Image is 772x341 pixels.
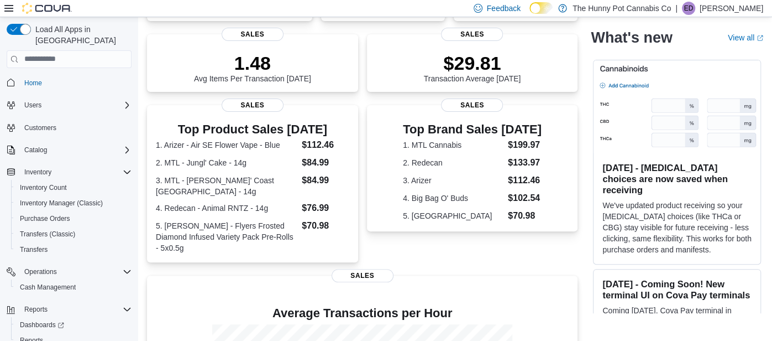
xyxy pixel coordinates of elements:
span: Operations [24,267,57,276]
dd: $133.97 [508,156,542,169]
span: Catalog [20,143,132,157]
p: We've updated product receiving so your [MEDICAL_DATA] choices (like THCa or CBG) stay visible fo... [602,200,752,255]
span: Cash Management [15,281,132,294]
a: Dashboards [11,317,136,333]
p: $29.81 [424,52,521,74]
dd: $70.98 [302,219,349,232]
span: Transfers [20,245,48,254]
dd: $199.97 [508,138,542,152]
button: Customers [2,120,136,136]
h2: What's new [591,29,672,46]
p: [PERSON_NAME] [700,2,763,15]
span: Transfers [15,243,132,256]
dd: $112.46 [508,174,542,187]
span: Cash Management [20,283,76,292]
dt: 1. Arizer - Air SE Flower Vape - Blue [156,139,297,151]
button: Inventory Manager (Classic) [11,195,136,211]
span: Operations [20,265,132,278]
a: Cash Management [15,281,80,294]
svg: External link [757,35,763,42]
h3: Top Product Sales [DATE] [156,123,349,136]
a: Customers [20,121,61,135]
h4: Average Transactions per Hour [156,307,569,320]
span: Purchase Orders [15,212,132,225]
button: Operations [20,265,61,278]
dt: 2. MTL - Jungl' Cake - 14g [156,157,297,168]
a: Inventory Manager (Classic) [15,197,107,210]
div: Avg Items Per Transaction [DATE] [194,52,311,83]
span: Inventory [20,166,132,179]
span: Transfers (Classic) [20,230,75,239]
dd: $112.46 [302,138,349,152]
span: Dashboards [15,318,132,332]
span: Reports [24,305,48,314]
a: Home [20,76,46,90]
span: Sales [332,269,393,282]
dt: 1. MTL Cannabis [403,139,503,151]
span: Home [20,76,132,90]
a: Purchase Orders [15,212,75,225]
button: Reports [20,303,52,316]
p: 1.48 [194,52,311,74]
button: Transfers (Classic) [11,226,136,242]
button: Purchase Orders [11,211,136,226]
span: Inventory Count [20,183,67,192]
span: Catalog [24,146,47,154]
span: Users [24,101,41,110]
span: Users [20,99,132,112]
input: Dark Mode [529,2,553,14]
button: Users [2,97,136,113]
button: Cash Management [11,280,136,295]
button: Reports [2,302,136,317]
span: Feedback [487,3,521,14]
span: Dashboards [20,321,64,329]
p: | [675,2,678,15]
span: Sales [441,99,503,112]
span: Purchase Orders [20,214,70,223]
dt: 5. [GEOGRAPHIC_DATA] [403,210,503,221]
button: Inventory [20,166,56,179]
dd: $84.99 [302,156,349,169]
button: Catalog [20,143,51,157]
span: Customers [20,121,132,135]
h3: [DATE] - Coming Soon! New terminal UI on Cova Pay terminals [602,278,752,301]
span: Customers [24,123,56,132]
dt: 3. Arizer [403,175,503,186]
dd: $76.99 [302,201,349,215]
h3: [DATE] - [MEDICAL_DATA] choices are now saved when receiving [602,162,752,195]
a: Inventory Count [15,181,71,194]
span: Sales [222,99,283,112]
span: Inventory Count [15,181,132,194]
dt: 4. Redecan - Animal RNTZ - 14g [156,203,297,214]
span: Inventory Manager (Classic) [15,197,132,210]
button: Transfers [11,242,136,257]
span: Inventory [24,168,51,177]
h3: Top Brand Sales [DATE] [403,123,542,136]
dd: $70.98 [508,209,542,223]
button: Inventory [2,164,136,180]
div: Transaction Average [DATE] [424,52,521,83]
img: Cova [22,3,72,14]
span: Reports [20,303,132,316]
dt: 5. [PERSON_NAME] - Flyers Frosted Diamond Infused Variety Pack Pre-Rolls - 5x0.5g [156,220,297,254]
a: Transfers (Classic) [15,228,80,241]
dd: $84.99 [302,174,349,187]
button: Operations [2,264,136,280]
dt: 4. Big Bag O' Buds [403,193,503,204]
dd: $102.54 [508,192,542,205]
span: Home [24,79,42,87]
span: Sales [441,28,503,41]
span: ED [684,2,694,15]
dt: 3. MTL - [PERSON_NAME]' Coast [GEOGRAPHIC_DATA] - 14g [156,175,297,197]
button: Users [20,99,46,112]
span: Inventory Manager (Classic) [20,199,103,208]
div: Emmerson Dias [682,2,695,15]
a: Transfers [15,243,52,256]
dt: 2. Redecan [403,157,503,168]
a: Dashboards [15,318,69,332]
span: Sales [222,28,283,41]
span: Load All Apps in [GEOGRAPHIC_DATA] [31,24,132,46]
p: The Hunny Pot Cannabis Co [573,2,671,15]
button: Inventory Count [11,180,136,195]
button: Catalog [2,142,136,158]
